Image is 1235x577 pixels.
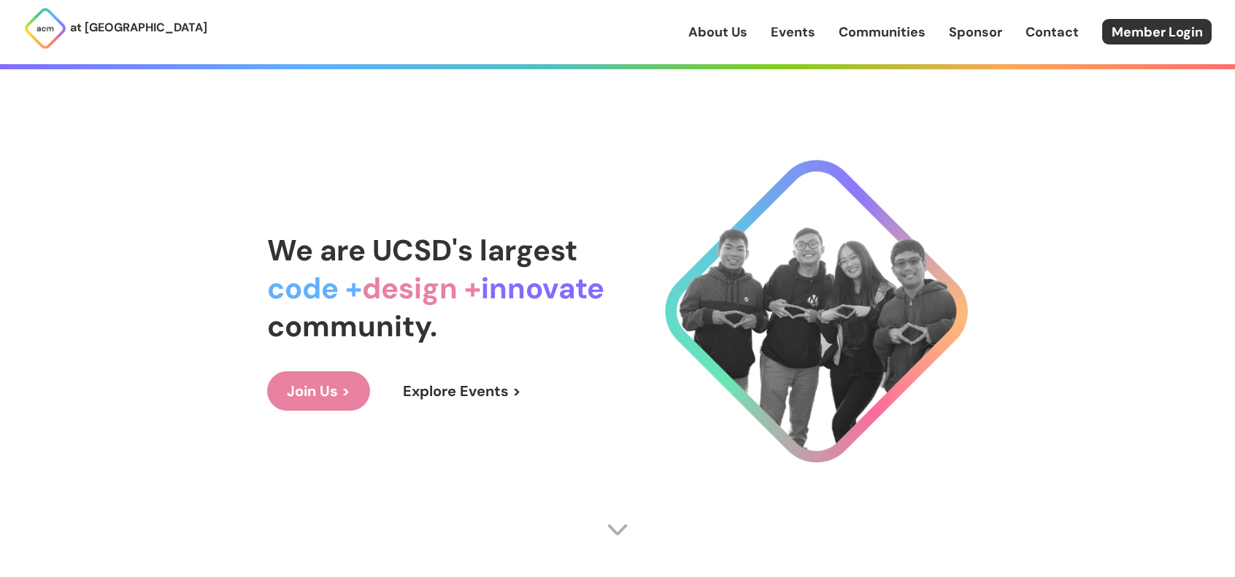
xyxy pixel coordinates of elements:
[383,371,541,411] a: Explore Events >
[839,23,926,42] a: Communities
[665,160,968,462] img: Cool Logo
[267,371,370,411] a: Join Us >
[688,23,747,42] a: About Us
[607,519,628,541] img: Scroll Arrow
[23,7,207,50] a: at [GEOGRAPHIC_DATA]
[362,269,481,307] span: design +
[267,307,437,345] span: community.
[1102,19,1212,44] a: Member Login
[1026,23,1079,42] a: Contact
[70,18,207,37] p: at [GEOGRAPHIC_DATA]
[771,23,815,42] a: Events
[23,7,67,50] img: ACM Logo
[267,231,577,269] span: We are UCSD's largest
[267,269,362,307] span: code +
[481,269,604,307] span: innovate
[949,23,1002,42] a: Sponsor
